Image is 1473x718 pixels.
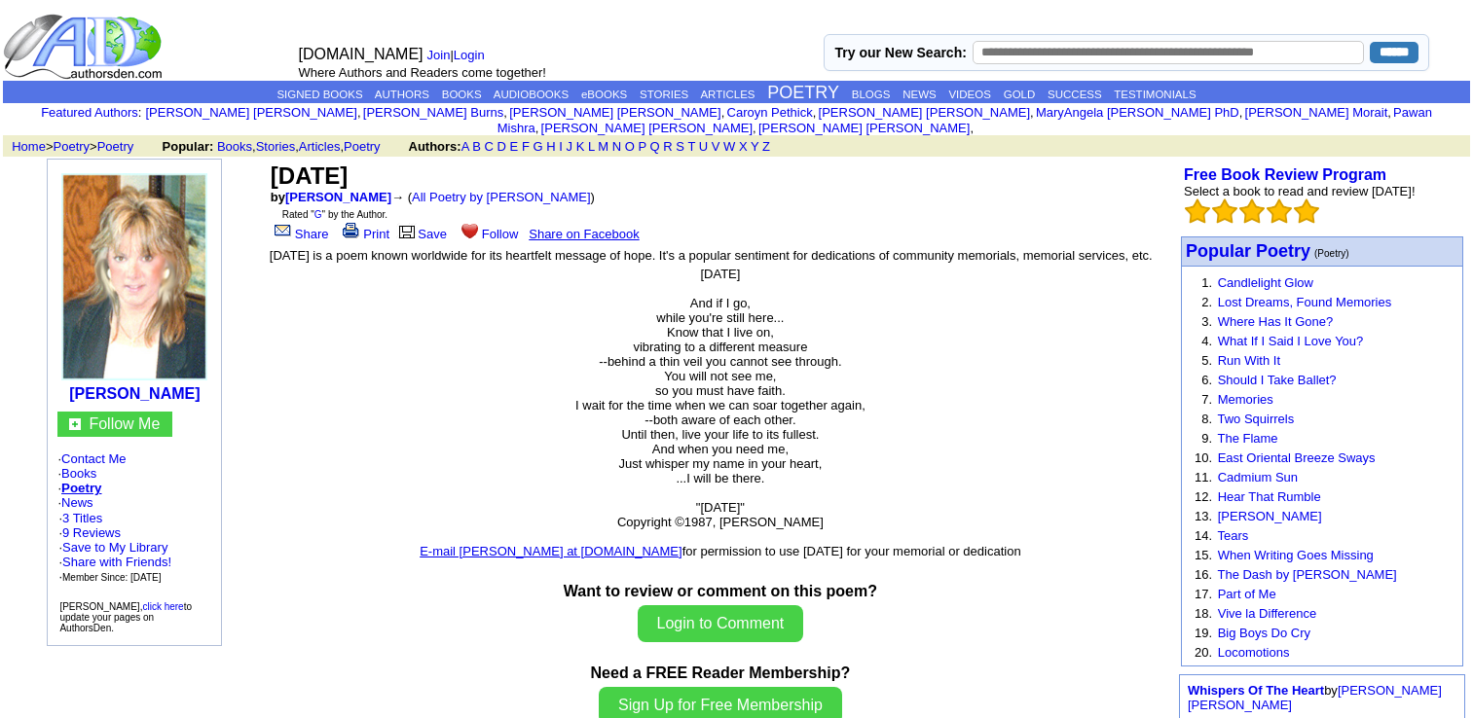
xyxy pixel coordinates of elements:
[58,540,171,584] font: · · ·
[699,139,708,154] a: U
[1218,353,1280,368] a: Run With It
[1218,489,1321,504] a: Hear That Rumble
[41,105,138,120] a: Featured Authors
[61,173,207,380] img: 45026.jpg
[163,139,214,154] b: Popular:
[541,121,753,135] a: [PERSON_NAME] [PERSON_NAME]
[1294,198,1319,224] img: bigemptystars.png
[1218,392,1273,407] a: Memories
[529,227,639,241] a: Share on Facebook
[396,223,418,238] img: library.gif
[1036,105,1239,120] a: MaryAngela [PERSON_NAME] PhD
[472,139,481,154] a: B
[69,385,200,402] b: [PERSON_NAME]
[97,139,134,154] a: Poetry
[1201,373,1212,387] font: 6.
[62,572,162,583] font: Member Since: [DATE]
[420,544,681,558] a: E-mail [PERSON_NAME] at [DOMAIN_NAME]
[1218,373,1337,387] a: Should I Take Ballet?
[412,190,591,204] a: All Poetry by [PERSON_NAME]
[1218,548,1374,562] a: When Writing Goes Missing
[1188,683,1324,698] a: Whispers Of The Heart
[361,108,363,119] font: i
[1212,198,1237,224] img: bigemptystars.png
[89,415,160,432] font: Follow Me
[497,105,1432,135] a: Pawan Mishra
[902,89,937,100] a: NEWS
[145,105,356,120] a: [PERSON_NAME] [PERSON_NAME]
[1217,431,1277,446] a: The Flame
[1184,184,1416,198] font: Select a book to read and review [DATE]!
[1218,509,1322,523] a: [PERSON_NAME]
[712,139,720,154] a: V
[612,139,621,154] a: N
[510,139,519,154] a: E
[767,83,839,102] a: POETRY
[640,89,688,100] a: STORIES
[271,227,329,241] a: Share
[625,139,635,154] a: O
[1195,470,1212,485] font: 11.
[1186,243,1310,260] a: Popular Poetry
[723,139,735,154] a: W
[638,615,804,631] a: Login to Comment
[1188,683,1442,712] font: by
[1217,528,1248,543] a: Tears
[1201,275,1212,290] font: 1.
[1195,548,1212,562] font: 15.
[62,525,121,540] a: 9 Reviews
[724,108,726,119] font: i
[1195,509,1212,523] font: 13.
[567,139,573,154] a: J
[1195,567,1212,582] font: 16.
[256,139,295,154] a: Stories
[61,481,101,495] a: Poetry
[538,124,540,134] font: i
[1218,587,1276,601] a: Part of Me
[1201,431,1212,446] font: 9.
[1245,105,1388,120] a: [PERSON_NAME] Morait
[276,89,362,100] a: SIGNED BOOKS
[62,555,171,569] a: Share with Friends!
[409,139,461,154] b: Authors:
[461,222,478,238] img: heart.gif
[1195,587,1212,601] font: 17.
[533,139,542,154] a: G
[1217,412,1294,426] a: Two Squirrels
[61,495,93,510] a: News
[751,139,758,154] a: Y
[758,121,970,135] a: [PERSON_NAME] [PERSON_NAME]
[339,227,389,241] a: Print
[1048,89,1102,100] a: SUCCESS
[819,105,1030,120] a: [PERSON_NAME] [PERSON_NAME]
[762,139,770,154] a: Z
[1034,108,1036,119] font: i
[1195,528,1212,543] font: 14.
[58,511,171,584] font: · ·
[1201,314,1212,329] font: 3.
[576,139,585,154] a: K
[314,209,322,220] a: G
[650,139,660,154] a: Q
[1201,295,1212,309] font: 2.
[727,105,813,120] a: Caroyn Pethick
[581,89,627,100] a: eBOOKS
[588,139,595,154] a: L
[974,124,976,134] font: i
[1391,108,1393,119] font: i
[62,511,102,525] a: 3 Titles
[145,105,1431,135] font: , , , , , , , , , ,
[1201,412,1212,426] font: 8.
[1218,470,1298,485] a: Cadmium Sun
[61,451,126,466] a: Contact Me
[270,248,1153,263] font: [DATE] is a poem known worldwide for its heartfelt message of hope. It's a popular sentiment for ...
[1218,334,1364,348] a: What If I Said I Love You?
[1184,166,1386,183] b: Free Book Review Program
[1242,108,1244,119] font: i
[163,139,789,154] font: , , ,
[559,139,563,154] a: I
[12,139,46,154] a: Home
[816,108,818,119] font: i
[1218,314,1334,329] a: Where Has It Gone?
[3,13,166,81] img: logo_ad.gif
